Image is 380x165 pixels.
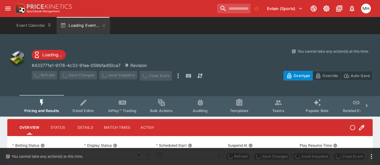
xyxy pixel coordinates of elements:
span: Teams [272,108,284,113]
button: Details [72,120,99,135]
button: Play Resume Time [333,143,337,148]
p: Loading... [42,51,62,58]
span: Popular Bets [306,108,329,113]
button: more [368,153,375,160]
div: Michael Hutchinson [361,4,371,13]
p: Auto-Save [351,72,370,79]
button: Overview [15,120,44,135]
span: Templates [230,108,248,113]
div: Event type filters [19,95,361,117]
button: Suspend At [248,143,253,148]
span: Related Events [343,108,369,113]
button: open drawer [2,3,13,14]
p: You cannot take any action(s) at this time. [12,154,83,159]
span: Detail Editor [72,108,94,113]
p: You cannot take any action(s) at this time. [297,49,369,54]
button: Toggle light/dark mode [321,3,332,14]
button: Override [312,71,341,80]
button: more [174,71,182,81]
div: Start From [283,71,373,80]
button: Auto-Save [341,71,373,80]
button: Status [44,120,72,135]
p: Copy To Clipboard [32,62,121,68]
button: Documentation [334,3,345,14]
p: Display Status [84,143,112,148]
p: Betting Status [12,143,39,148]
button: Select Tenant [263,4,306,13]
span: Bulk Actions [150,108,173,113]
img: PriceKinetics Logo [13,2,26,15]
span: InPlay™ Trading [108,108,136,113]
input: search [217,4,251,13]
button: Connected to PK [308,3,319,14]
button: Notifications [347,3,357,14]
button: Actions [135,120,163,135]
span: Pricing and Results [24,108,59,113]
button: Scheduled Start [188,143,192,148]
p: Suspend At [228,143,247,148]
button: Loading Event... [57,17,110,34]
p: Override [322,72,338,79]
button: Overtype [283,71,313,80]
p: Overtype [294,72,310,79]
img: Sportsbook Management [27,10,60,13]
button: No Bookmarks [252,4,262,13]
button: Match Times [99,120,135,135]
button: Michael Hutchinson [359,2,373,15]
img: other.png [7,49,27,68]
p: Play Resume Time [300,143,332,148]
button: Display Status [113,143,117,148]
img: PriceKinetics [27,4,72,9]
button: Event Calendar [13,17,55,34]
button: Betting Status [40,143,45,148]
p: Revision [130,62,147,68]
p: Scheduled Start [156,143,187,148]
span: Auditing [193,108,208,113]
